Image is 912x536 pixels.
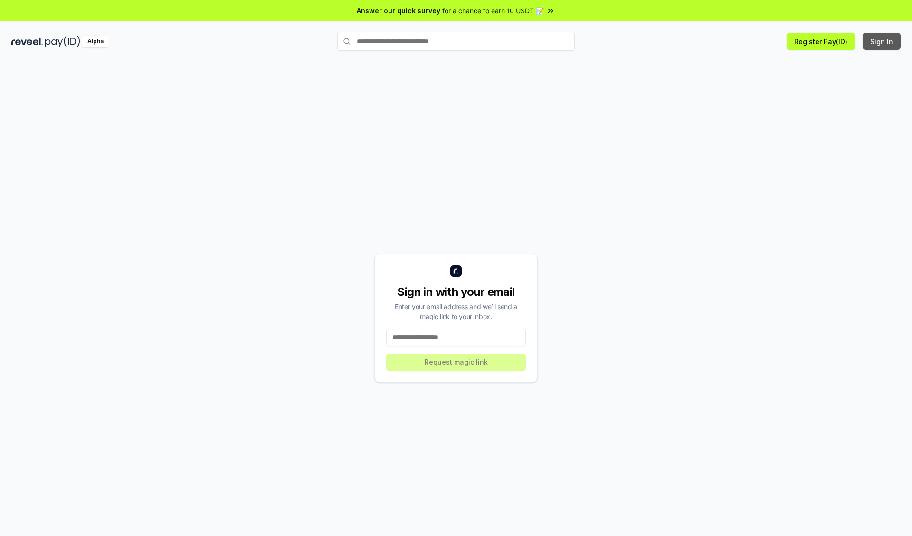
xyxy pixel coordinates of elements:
[787,33,855,50] button: Register Pay(ID)
[442,6,544,16] span: for a chance to earn 10 USDT 📝
[82,36,109,47] div: Alpha
[386,284,526,300] div: Sign in with your email
[450,265,462,277] img: logo_small
[11,36,43,47] img: reveel_dark
[357,6,440,16] span: Answer our quick survey
[863,33,901,50] button: Sign In
[45,36,80,47] img: pay_id
[386,301,526,321] div: Enter your email address and we’ll send a magic link to your inbox.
